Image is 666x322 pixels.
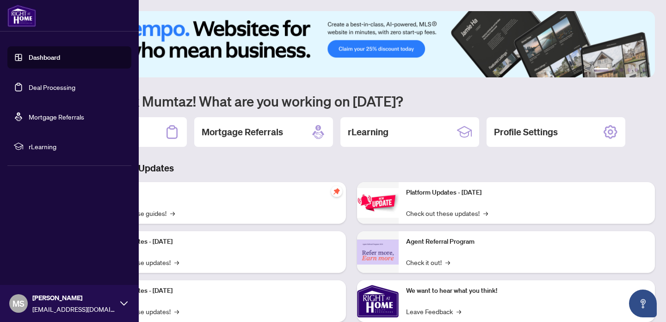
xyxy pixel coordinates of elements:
[7,5,36,27] img: logo
[594,68,609,72] button: 1
[483,208,488,218] span: →
[406,306,461,316] a: Leave Feedback→
[29,113,84,121] a: Mortgage Referrals
[48,11,655,77] img: Slide 0
[406,257,450,267] a: Check it out!→
[494,126,558,139] h2: Profile Settings
[170,208,175,218] span: →
[97,188,339,198] p: Self-Help
[97,286,339,296] p: Platform Updates - [DATE]
[642,68,646,72] button: 6
[202,126,283,139] h2: Mortgage Referrals
[406,208,488,218] a: Check out these updates!→
[357,188,399,217] img: Platform Updates - June 23, 2025
[357,280,399,322] img: We want to hear what you think!
[620,68,623,72] button: 3
[174,257,179,267] span: →
[456,306,461,316] span: →
[635,68,638,72] button: 5
[406,286,647,296] p: We want to hear what you think!
[174,306,179,316] span: →
[48,92,655,110] h1: Welcome back Mumtaz! What are you working on [DATE]?
[357,240,399,265] img: Agent Referral Program
[406,188,647,198] p: Platform Updates - [DATE]
[29,83,75,91] a: Deal Processing
[12,297,25,310] span: MS
[627,68,631,72] button: 4
[97,237,339,247] p: Platform Updates - [DATE]
[32,293,116,303] span: [PERSON_NAME]
[629,290,657,317] button: Open asap
[29,141,125,152] span: rLearning
[32,304,116,314] span: [EMAIL_ADDRESS][DOMAIN_NAME]
[612,68,616,72] button: 2
[48,162,655,175] h3: Brokerage & Industry Updates
[29,53,60,62] a: Dashboard
[331,186,342,197] span: pushpin
[445,257,450,267] span: →
[348,126,388,139] h2: rLearning
[406,237,647,247] p: Agent Referral Program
